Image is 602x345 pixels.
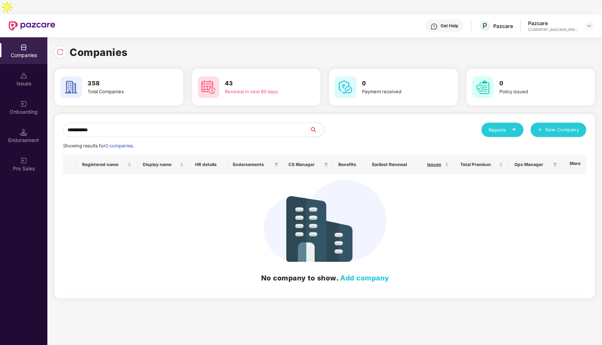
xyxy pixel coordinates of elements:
img: svg+xml;base64,PHN2ZyB4bWxucz0iaHR0cDovL3d3dy53My5vcmcvMjAwMC9zdmciIHdpZHRoPSIzNDIiIGhlaWdodD0iMj... [264,180,386,262]
img: svg+xml;base64,PHN2ZyBpZD0iSGVscC0zMngzMiIgeG1sbnM9Imh0dHA6Ly93d3cudzMub3JnLzIwMDAvc3ZnIiB3aWR0aD... [431,23,438,30]
span: filter [551,160,559,169]
th: Total Premium [455,155,509,174]
span: CS Manager [288,162,321,167]
h1: Companies [70,44,128,60]
span: Endorsements [233,162,271,167]
h2: No company to show. [69,273,581,283]
div: Pazcare [528,20,578,27]
span: Registered name [82,162,126,167]
span: filter [273,160,280,169]
h3: 0 [499,79,575,88]
span: Display name [143,162,178,167]
div: Renewal in next 60 days [225,88,301,95]
th: Benefits [333,155,366,174]
div: Policy issued [499,88,575,95]
span: Total Premium [460,162,498,167]
div: Total Companies [88,88,164,95]
div: Pazcare [493,23,513,29]
img: svg+xml;base64,PHN2ZyBpZD0iRHJvcGRvd24tMzJ4MzIiIHhtbG5zPSJodHRwOi8vd3d3LnczLm9yZy8yMDAwL3N2ZyIgd2... [586,23,592,29]
span: filter [323,160,330,169]
div: Get Help [441,23,458,29]
span: Ops Manager [514,162,550,167]
div: Reports [489,126,516,133]
th: Issues [419,155,455,174]
img: svg+xml;base64,PHN2ZyBpZD0iSXNzdWVzX2Rpc2FibGVkIiB4bWxucz0iaHR0cDovL3d3dy53My5vcmcvMjAwMC9zdmciIH... [20,72,27,79]
span: filter [553,162,557,167]
span: New Company [545,126,579,133]
button: plusNew Company [531,123,586,137]
img: svg+xml;base64,PHN2ZyB4bWxucz0iaHR0cDovL3d3dy53My5vcmcvMjAwMC9zdmciIHdpZHRoPSI2MCIgaGVpZ2h0PSI2MC... [472,76,494,98]
img: svg+xml;base64,PHN2ZyB4bWxucz0iaHR0cDovL3d3dy53My5vcmcvMjAwMC9zdmciIHdpZHRoPSI2MCIgaGVpZ2h0PSI2MC... [60,76,82,98]
img: New Pazcare Logo [9,21,55,30]
th: Earliest Renewal [366,155,419,174]
img: svg+xml;base64,PHN2ZyB3aWR0aD0iMTQuNSIgaGVpZ2h0PSIxNC41IiB2aWV3Qm94PSIwIDAgMTYgMTYiIGZpbGw9Im5vbm... [20,129,27,136]
img: svg+xml;base64,PHN2ZyBpZD0iQ29tcGFuaWVzIiB4bWxucz0iaHR0cDovL3d3dy53My5vcmcvMjAwMC9zdmciIHdpZHRoPS... [20,44,27,51]
img: svg+xml;base64,PHN2ZyB4bWxucz0iaHR0cDovL3d3dy53My5vcmcvMjAwMC9zdmciIHdpZHRoPSI2MCIgaGVpZ2h0PSI2MC... [198,76,219,98]
span: search [309,127,324,133]
th: More [561,155,586,174]
span: caret-down [512,127,516,132]
div: Customer_success_team_lead [528,27,578,32]
th: HR details [189,155,227,174]
span: P [483,22,487,30]
span: filter [274,162,278,167]
div: Payment received [362,88,438,95]
a: Add company [340,274,389,282]
span: Showing results for [63,143,134,148]
span: plus [538,127,542,133]
span: filter [324,162,328,167]
h3: 0 [362,79,438,88]
img: svg+xml;base64,PHN2ZyB3aWR0aD0iMjAiIGhlaWdodD0iMjAiIHZpZXdCb3g9IjAgMCAyMCAyMCIgZmlsbD0ibm9uZSIgeG... [20,157,27,164]
th: Registered name [76,155,137,174]
span: Issues [425,162,443,167]
img: svg+xml;base64,PHN2ZyB4bWxucz0iaHR0cDovL3d3dy53My5vcmcvMjAwMC9zdmciIHdpZHRoPSI2MCIgaGVpZ2h0PSI2MC... [335,76,356,98]
span: 0 companies. [105,143,134,148]
img: svg+xml;base64,PHN2ZyBpZD0iUmVsb2FkLTMyeDMyIiB4bWxucz0iaHR0cDovL3d3dy53My5vcmcvMjAwMC9zdmciIHdpZH... [57,48,64,56]
h3: 358 [88,79,164,88]
button: search [309,123,324,137]
h3: 43 [225,79,301,88]
th: Display name [137,155,189,174]
img: svg+xml;base64,PHN2ZyB3aWR0aD0iMjAiIGhlaWdodD0iMjAiIHZpZXdCb3g9IjAgMCAyMCAyMCIgZmlsbD0ibm9uZSIgeG... [20,100,27,108]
